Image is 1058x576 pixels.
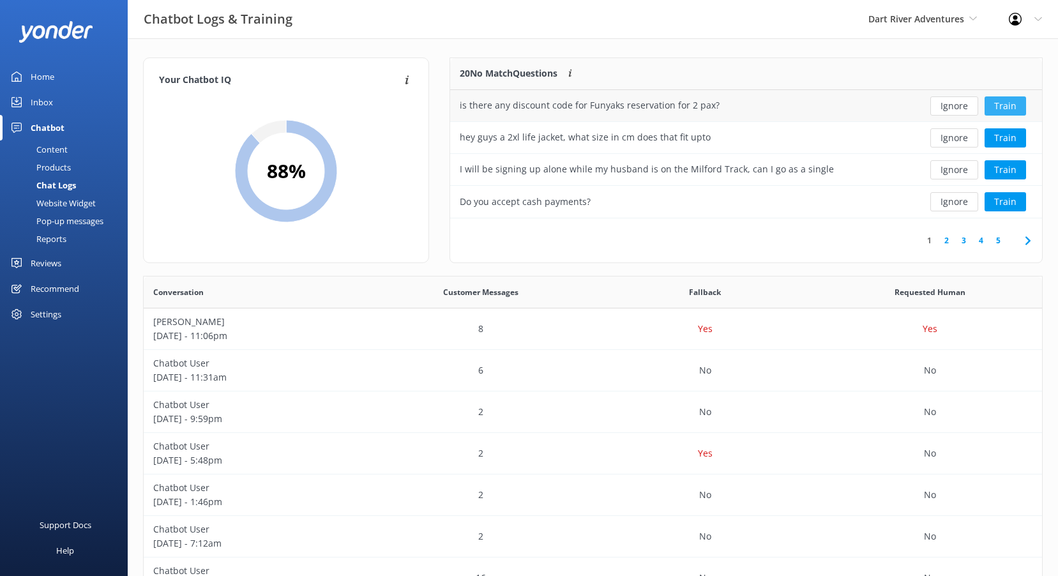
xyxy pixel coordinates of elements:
div: Chatbot [31,115,64,140]
div: row [144,308,1042,350]
div: Inbox [31,89,53,115]
span: Dart River Adventures [868,13,964,25]
div: row [144,391,1042,433]
p: 2 [478,488,483,502]
p: Yes [698,322,713,336]
p: Chatbot User [153,356,359,370]
p: [PERSON_NAME] [153,315,359,329]
p: Yes [923,322,937,336]
div: Home [31,64,54,89]
div: row [450,90,1042,122]
p: 2 [478,529,483,543]
div: row [144,516,1042,557]
p: No [699,363,711,377]
a: 4 [972,234,990,246]
button: Train [985,192,1026,211]
h4: Your Chatbot IQ [159,73,401,87]
p: 2 [478,446,483,460]
a: 5 [990,234,1007,246]
p: Yes [698,446,713,460]
div: Recommend [31,276,79,301]
p: 6 [478,363,483,377]
div: row [144,474,1042,516]
span: Conversation [153,286,204,298]
img: yonder-white-logo.png [19,21,93,42]
button: Ignore [930,96,978,116]
div: Pop-up messages [8,212,103,230]
a: Chat Logs [8,176,128,194]
p: [DATE] - 9:59pm [153,412,359,426]
div: Support Docs [40,512,91,538]
p: No [924,488,936,502]
a: Products [8,158,128,176]
div: row [450,154,1042,186]
div: row [450,186,1042,218]
div: Help [56,538,74,563]
button: Train [985,160,1026,179]
a: Pop-up messages [8,212,128,230]
p: [DATE] - 1:46pm [153,495,359,509]
p: Chatbot User [153,481,359,495]
div: Reports [8,230,66,248]
p: No [924,363,936,377]
p: No [699,488,711,502]
a: 2 [938,234,955,246]
button: Train [985,96,1026,116]
p: Chatbot User [153,439,359,453]
div: Reviews [31,250,61,276]
p: No [924,446,936,460]
p: 2 [478,405,483,419]
p: [DATE] - 5:48pm [153,453,359,467]
a: 1 [921,234,938,246]
p: [DATE] - 11:31am [153,370,359,384]
button: Ignore [930,192,978,211]
a: 3 [955,234,972,246]
button: Train [985,128,1026,148]
h2: 88 % [267,156,306,186]
div: hey guys a 2xl life jacket, what size in cm does that fit upto [460,130,711,144]
a: Website Widget [8,194,128,212]
p: 20 No Match Questions [460,66,557,80]
div: Website Widget [8,194,96,212]
p: Chatbot User [153,398,359,412]
div: I will be signing up alone while my husband is on the Milford Track, can I go as a single [460,162,834,176]
div: row [144,433,1042,474]
p: No [699,529,711,543]
p: Chatbot User [153,522,359,536]
div: Settings [31,301,61,327]
p: No [924,529,936,543]
div: Chat Logs [8,176,76,194]
div: row [144,350,1042,391]
div: Do you accept cash payments? [460,195,591,209]
button: Ignore [930,160,978,179]
a: Content [8,140,128,158]
h3: Chatbot Logs & Training [144,9,292,29]
span: Customer Messages [443,286,518,298]
p: 8 [478,322,483,336]
p: [DATE] - 11:06pm [153,329,359,343]
div: Content [8,140,68,158]
a: Reports [8,230,128,248]
p: [DATE] - 7:12am [153,536,359,550]
button: Ignore [930,128,978,148]
div: row [450,122,1042,154]
span: Requested Human [895,286,965,298]
div: Products [8,158,71,176]
div: is there any discount code for Funyaks reservation for 2 pax? [460,98,720,112]
span: Fallback [689,286,721,298]
div: grid [450,90,1042,218]
p: No [924,405,936,419]
p: No [699,405,711,419]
